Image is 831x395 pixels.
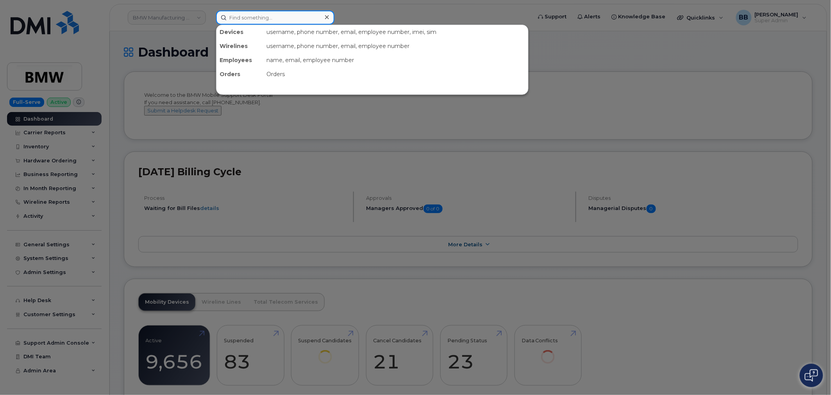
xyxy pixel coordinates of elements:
div: username, phone number, email, employee number, imei, sim [263,25,528,39]
div: name, email, employee number [263,53,528,67]
div: Employees [216,53,263,67]
div: Wirelines [216,39,263,53]
div: username, phone number, email, employee number [263,39,528,53]
div: Orders [216,67,263,81]
div: Orders [263,67,528,81]
div: Devices [216,25,263,39]
img: Open chat [805,369,818,382]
